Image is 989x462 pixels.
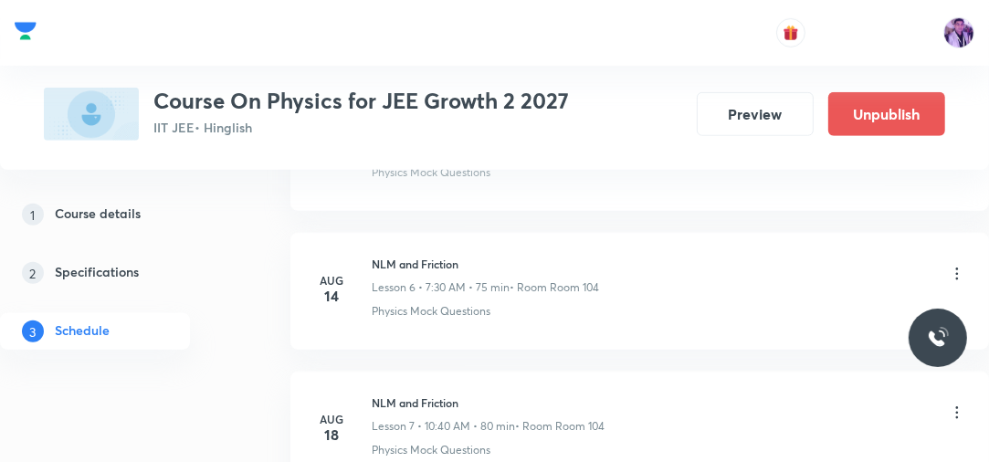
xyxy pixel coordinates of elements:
p: Physics Mock Questions [372,303,490,320]
h6: NLM and Friction [372,256,599,272]
button: Unpublish [828,92,945,136]
img: ttu [927,327,949,349]
h5: Course details [55,204,141,226]
img: A3F6D7B3-1BDF-4723-9D43-D82DABDFE17A_plus.png [44,88,139,141]
p: 2 [22,262,44,284]
h6: Aug [313,272,350,289]
p: • Room Room 104 [515,418,605,435]
h4: 14 [313,289,350,303]
h3: Course On Physics for JEE Growth 2 2027 [153,88,569,114]
h6: Aug [313,411,350,427]
img: preeti Tripathi [943,17,974,48]
p: Physics Mock Questions [372,442,490,458]
p: 1 [22,204,44,226]
a: Company Logo [15,17,37,49]
button: avatar [776,18,805,47]
p: • Room Room 104 [510,279,599,296]
p: 3 [22,320,44,342]
h4: 18 [313,427,350,442]
h5: Schedule [55,320,110,342]
img: Company Logo [15,17,37,45]
h6: NLM and Friction [372,394,605,411]
button: Preview [697,92,814,136]
p: Lesson 6 • 7:30 AM • 75 min [372,279,510,296]
p: Lesson 7 • 10:40 AM • 80 min [372,418,515,435]
p: Physics Mock Questions [372,164,490,181]
h5: Specifications [55,262,139,284]
img: avatar [783,25,799,41]
p: IIT JEE • Hinglish [153,118,569,137]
